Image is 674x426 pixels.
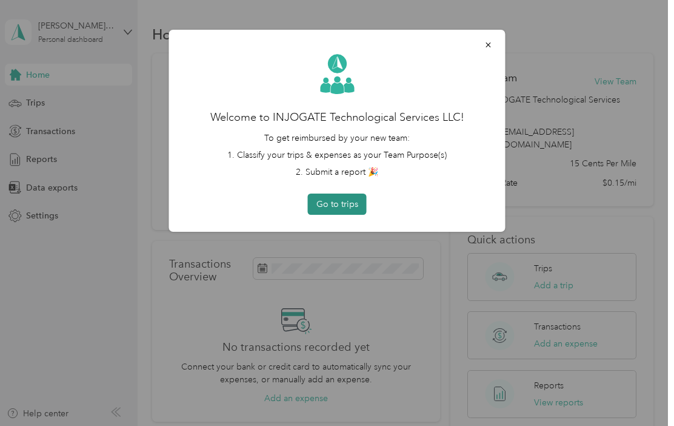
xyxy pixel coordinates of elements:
iframe: Everlance-gr Chat Button Frame [606,358,674,426]
button: Go to trips [308,194,367,215]
h2: Welcome to INJOGATE Technological Services LLC! [186,109,489,126]
li: 2. Submit a report 🎉 [186,166,489,178]
p: To get reimbursed by your new team: [186,132,489,144]
li: 1. Classify your trips & expenses as your Team Purpose(s) [186,149,489,161]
